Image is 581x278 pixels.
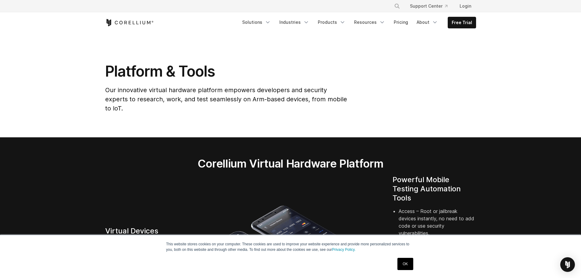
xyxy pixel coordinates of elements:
[390,17,412,28] a: Pricing
[399,208,476,244] li: Access – Root or jailbreak devices instantly, no need to add code or use security vulnerabilities.
[387,1,476,12] div: Navigation Menu
[405,1,452,12] a: Support Center
[397,258,413,270] a: OK
[105,62,348,81] h1: Platform & Tools
[393,175,476,203] h4: Powerful Mobile Testing Automation Tools
[105,226,189,236] h4: Virtual Devices
[560,257,575,272] div: Open Intercom Messenger
[392,1,403,12] button: Search
[332,247,356,252] a: Privacy Policy.
[314,17,349,28] a: Products
[169,157,412,170] h2: Corellium Virtual Hardware Platform
[105,19,154,26] a: Corellium Home
[238,17,476,28] div: Navigation Menu
[276,17,313,28] a: Industries
[166,241,415,252] p: This website stores cookies on your computer. These cookies are used to improve your website expe...
[455,1,476,12] a: Login
[105,86,347,112] span: Our innovative virtual hardware platform empowers developers and security experts to research, wo...
[448,17,476,28] a: Free Trial
[413,17,442,28] a: About
[238,17,274,28] a: Solutions
[350,17,389,28] a: Resources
